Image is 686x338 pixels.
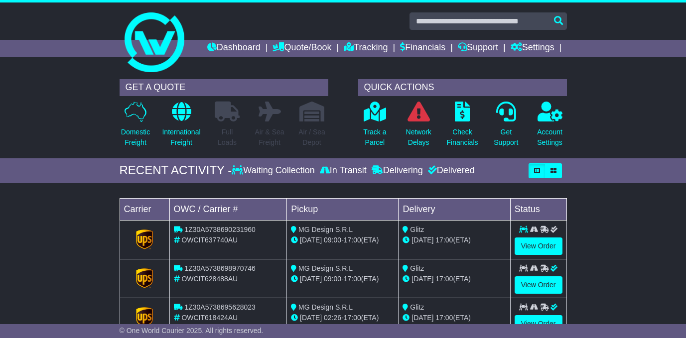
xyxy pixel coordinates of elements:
[300,236,322,244] span: [DATE]
[298,127,325,148] p: Air / Sea Depot
[136,307,153,327] img: GetCarrierServiceLogo
[169,198,287,220] td: OWC / Carrier #
[181,236,238,244] span: OWCIT637740AU
[300,275,322,283] span: [DATE]
[184,264,255,272] span: 1Z30A5738698970746
[273,40,331,57] a: Quote/Book
[120,198,169,220] td: Carrier
[232,165,317,176] div: Waiting Collection
[425,165,475,176] div: Delivered
[446,101,478,153] a: CheckFinancials
[363,127,386,148] p: Track a Parcel
[358,79,567,96] div: QUICK ACTIONS
[435,275,453,283] span: 17:00
[344,275,361,283] span: 17:00
[515,237,562,255] a: View Order
[324,314,341,322] span: 02:26
[537,127,562,148] p: Account Settings
[344,314,361,322] span: 17:00
[298,225,353,233] span: MG Design S.R.L
[403,235,506,245] div: (ETA)
[511,40,554,57] a: Settings
[298,264,353,272] span: MG Design S.R.L
[412,314,433,322] span: [DATE]
[317,165,369,176] div: In Transit
[515,276,562,294] a: View Order
[324,236,341,244] span: 09:00
[435,314,453,322] span: 17:00
[136,229,153,249] img: GetCarrierServiceLogo
[412,236,433,244] span: [DATE]
[400,40,445,57] a: Financials
[510,198,566,220] td: Status
[493,101,519,153] a: GetSupport
[410,225,424,233] span: Glitz
[184,303,255,311] span: 1Z30A5738695628023
[121,101,150,153] a: DomesticFreight
[412,275,433,283] span: [DATE]
[181,275,238,283] span: OWCIT628488AU
[494,127,518,148] p: Get Support
[207,40,261,57] a: Dashboard
[215,127,240,148] p: Full Loads
[291,313,394,323] div: - (ETA)
[435,236,453,244] span: 17:00
[121,127,150,148] p: Domestic Freight
[537,101,563,153] a: AccountSettings
[120,79,328,96] div: GET A QUOTE
[403,313,506,323] div: (ETA)
[515,315,562,333] a: View Order
[406,127,431,148] p: Network Delays
[184,225,255,233] span: 1Z30A5738690231960
[300,314,322,322] span: [DATE]
[458,40,498,57] a: Support
[136,268,153,288] img: GetCarrierServiceLogo
[255,127,284,148] p: Air & Sea Freight
[344,236,361,244] span: 17:00
[410,264,424,272] span: Glitz
[162,127,200,148] p: International Freight
[161,101,201,153] a: InternationalFreight
[291,274,394,284] div: - (ETA)
[287,198,399,220] td: Pickup
[181,314,238,322] span: OWCIT618424AU
[324,275,341,283] span: 09:00
[344,40,388,57] a: Tracking
[399,198,510,220] td: Delivery
[120,163,232,178] div: RECENT ACTIVITY -
[403,274,506,284] div: (ETA)
[298,303,353,311] span: MG Design S.R.L
[291,235,394,245] div: - (ETA)
[410,303,424,311] span: Glitz
[369,165,425,176] div: Delivering
[406,101,432,153] a: NetworkDelays
[120,327,264,335] span: © One World Courier 2025. All rights reserved.
[446,127,478,148] p: Check Financials
[363,101,387,153] a: Track aParcel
